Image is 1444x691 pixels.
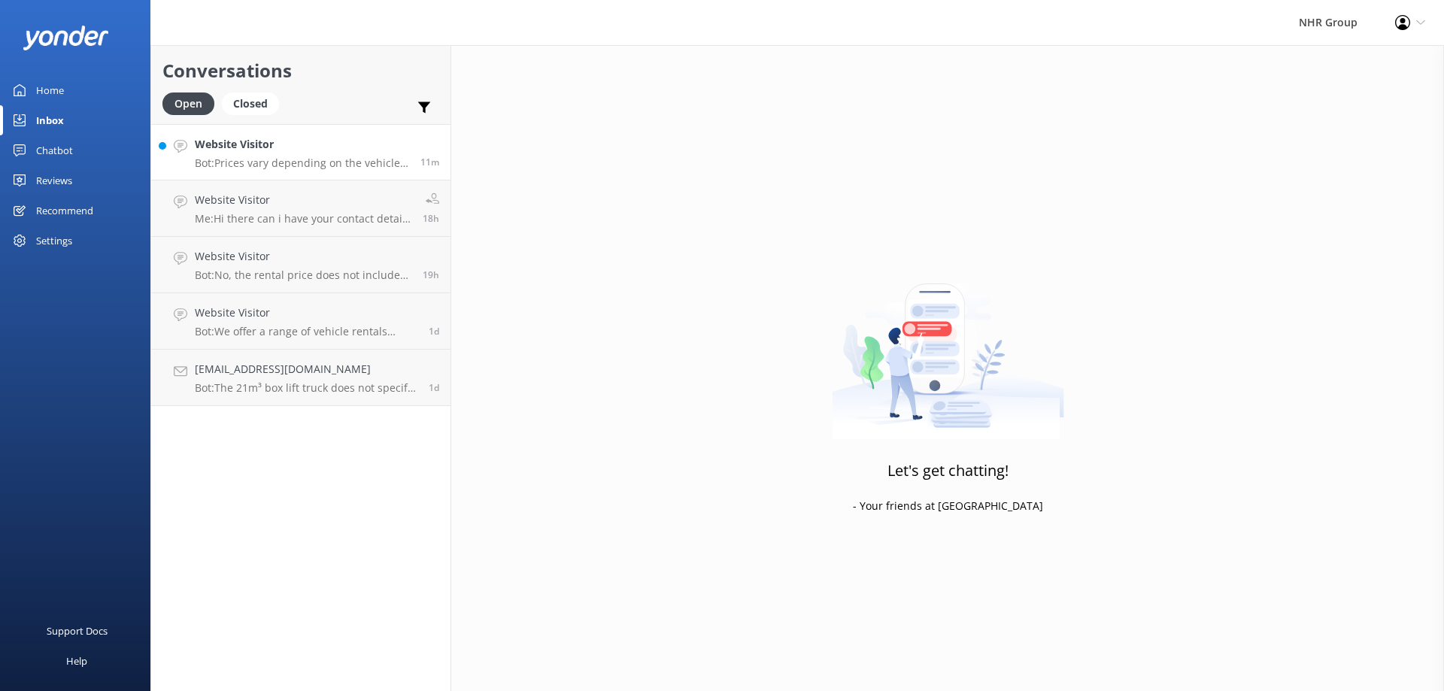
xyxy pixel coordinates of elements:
[151,350,450,406] a: [EMAIL_ADDRESS][DOMAIN_NAME]Bot:The 21m³ box lift truck does not specify unlimited kilometres in ...
[195,136,409,153] h4: Website Visitor
[47,616,108,646] div: Support Docs
[162,95,222,111] a: Open
[195,156,409,170] p: Bot: Prices vary depending on the vehicle type, location, and your specific rental needs. For the...
[66,646,87,676] div: Help
[36,105,64,135] div: Inbox
[151,180,450,237] a: Website VisitorMe:Hi there can i have your contact details so we can explain you more18h
[195,248,411,265] h4: Website Visitor
[195,361,417,377] h4: [EMAIL_ADDRESS][DOMAIN_NAME]
[23,26,109,50] img: yonder-white-logo.png
[195,192,411,208] h4: Website Visitor
[222,95,287,111] a: Closed
[36,226,72,256] div: Settings
[36,195,93,226] div: Recommend
[195,212,411,226] p: Me: Hi there can i have your contact details so we can explain you more
[887,459,1009,483] h3: Let's get chatting!
[195,325,417,338] p: Bot: We offer a range of vehicle rentals including compact, mid-size, full-size, and hybrid optio...
[195,268,411,282] p: Bot: No, the rental price does not include fuel. If the vehicle is returned without a full tank, ...
[423,268,439,281] span: Sep 30 2025 02:42pm (UTC +13:00) Pacific/Auckland
[36,165,72,195] div: Reviews
[423,212,439,225] span: Sep 30 2025 03:55pm (UTC +13:00) Pacific/Auckland
[420,156,439,168] span: Oct 01 2025 10:20am (UTC +13:00) Pacific/Auckland
[195,381,417,395] p: Bot: The 21m³ box lift truck does not specify unlimited kilometres in the knowledge base.
[162,92,214,115] div: Open
[195,305,417,321] h4: Website Visitor
[151,293,450,350] a: Website VisitorBot:We offer a range of vehicle rentals including compact, mid-size, full-size, an...
[151,237,450,293] a: Website VisitorBot:No, the rental price does not include fuel. If the vehicle is returned without...
[429,381,439,394] span: Sep 30 2025 02:17am (UTC +13:00) Pacific/Auckland
[429,325,439,338] span: Sep 30 2025 09:48am (UTC +13:00) Pacific/Auckland
[36,75,64,105] div: Home
[162,56,439,85] h2: Conversations
[151,124,450,180] a: Website VisitorBot:Prices vary depending on the vehicle type, location, and your specific rental ...
[222,92,279,115] div: Closed
[853,498,1043,514] p: - Your friends at [GEOGRAPHIC_DATA]
[36,135,73,165] div: Chatbot
[832,252,1064,440] img: artwork of a man stealing a conversation from at giant smartphone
